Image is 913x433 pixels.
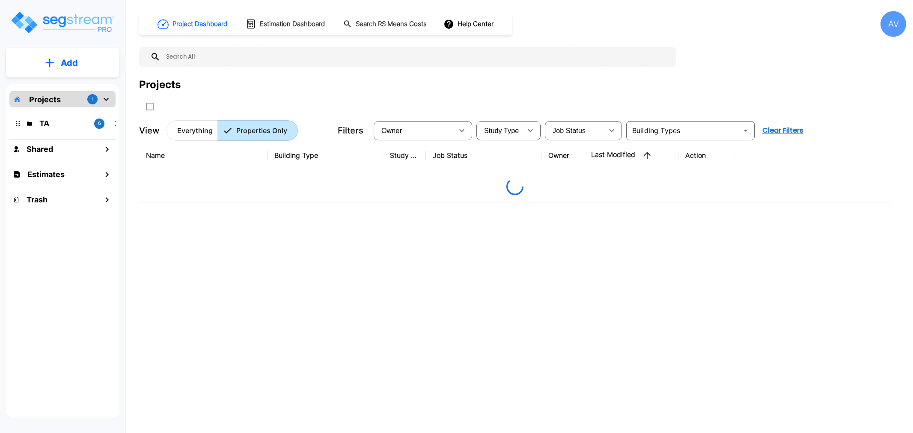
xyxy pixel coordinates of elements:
[92,96,94,103] p: 1
[172,19,227,29] h1: Project Dashboard
[139,124,160,137] p: View
[484,127,519,134] span: Study Type
[584,140,678,171] th: Last Modified
[236,125,287,136] p: Properties Only
[678,140,734,171] th: Action
[260,19,325,29] h1: Estimation Dashboard
[39,118,87,129] p: TA
[375,119,453,142] div: Select
[29,94,61,105] p: Projects
[167,120,218,141] button: Everything
[880,11,906,37] div: AV
[154,15,232,33] button: Project Dashboard
[141,98,158,115] button: SelectAll
[553,127,586,134] span: Job Status
[27,143,53,155] h1: Shared
[177,125,213,136] p: Everything
[356,19,427,29] h1: Search RS Means Costs
[442,16,497,32] button: Help Center
[478,119,522,142] div: Select
[139,77,181,92] div: Projects
[547,119,603,142] div: Select
[740,125,752,136] button: Open
[61,56,78,69] p: Add
[381,127,402,134] span: Owner
[27,169,65,180] h1: Estimates
[338,124,363,137] p: Filters
[10,10,115,35] img: Logo
[98,120,101,127] p: 6
[340,16,431,33] button: Search RS Means Costs
[242,15,330,33] button: Estimation Dashboard
[268,140,383,171] th: Building Type
[383,140,426,171] th: Study Type
[6,50,119,75] button: Add
[167,120,298,141] div: Platform
[759,122,807,139] button: Clear Filters
[27,194,48,205] h1: Trash
[541,140,584,171] th: Owner
[217,120,298,141] button: Properties Only
[426,140,541,171] th: Job Status
[629,125,738,136] input: Building Types
[139,140,268,171] th: Name
[161,47,672,67] input: Search All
